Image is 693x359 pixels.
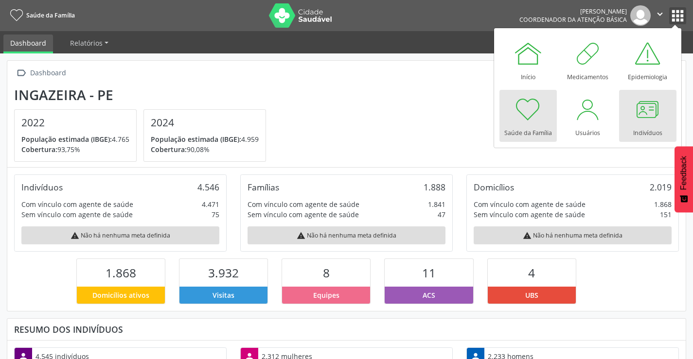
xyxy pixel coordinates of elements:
[248,209,359,220] div: Sem vínculo com agente de saúde
[248,199,359,209] div: Com vínculo com agente de saúde
[21,134,129,144] p: 4.765
[655,9,665,19] i: 
[208,265,239,281] span: 3.932
[559,90,617,142] a: Usuários
[21,199,133,209] div: Com vínculo com agente de saúde
[212,209,219,220] div: 75
[428,199,445,209] div: 1.841
[92,290,149,300] span: Domicílios ativos
[523,231,532,240] i: warning
[438,209,445,220] div: 47
[21,145,57,154] span: Cobertura:
[151,134,259,144] p: 4.959
[669,7,686,24] button: apps
[474,226,672,244] div: Não há nenhuma meta definida
[619,34,676,86] a: Epidemiologia
[424,182,445,192] div: 1.888
[213,290,234,300] span: Visitas
[499,34,557,86] a: Início
[519,7,627,16] div: [PERSON_NAME]
[474,209,585,220] div: Sem vínculo com agente de saúde
[499,90,557,142] a: Saúde da Família
[630,5,651,26] img: img
[559,34,617,86] a: Medicamentos
[14,324,679,335] div: Resumo dos indivíduos
[323,265,330,281] span: 8
[248,226,445,244] div: Não há nenhuma meta definida
[519,16,627,24] span: Coordenador da Atenção Básica
[679,156,688,190] span: Feedback
[63,34,115,51] a: Relatórios
[619,90,676,142] a: Indivíduos
[14,66,28,80] i: 
[675,146,693,212] button: Feedback - Mostrar pesquisa
[106,265,136,281] span: 1.868
[26,11,75,19] span: Saúde da Família
[650,182,672,192] div: 2.019
[525,290,538,300] span: UBS
[151,144,259,154] p: 90,08%
[528,265,535,281] span: 4
[21,209,133,220] div: Sem vínculo com agente de saúde
[660,209,672,220] div: 151
[202,199,219,209] div: 4.471
[21,135,112,144] span: População estimada (IBGE):
[422,265,436,281] span: 11
[3,34,53,53] a: Dashboard
[423,290,435,300] span: ACS
[151,117,259,129] h4: 2024
[14,66,68,80] a:  Dashboard
[151,135,241,144] span: População estimada (IBGE):
[297,231,305,240] i: warning
[70,38,103,48] span: Relatórios
[474,182,514,192] div: Domicílios
[7,7,75,23] a: Saúde da Família
[21,117,129,129] h4: 2022
[313,290,339,300] span: Equipes
[71,231,79,240] i: warning
[21,226,219,244] div: Não há nenhuma meta definida
[14,87,273,103] div: Ingazeira - PE
[21,144,129,154] p: 93,75%
[248,182,279,192] div: Famílias
[197,182,219,192] div: 4.546
[21,182,63,192] div: Indivíduos
[651,5,669,26] button: 
[151,145,187,154] span: Cobertura:
[28,66,68,80] div: Dashboard
[654,199,672,209] div: 1.868
[474,199,586,209] div: Com vínculo com agente de saúde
